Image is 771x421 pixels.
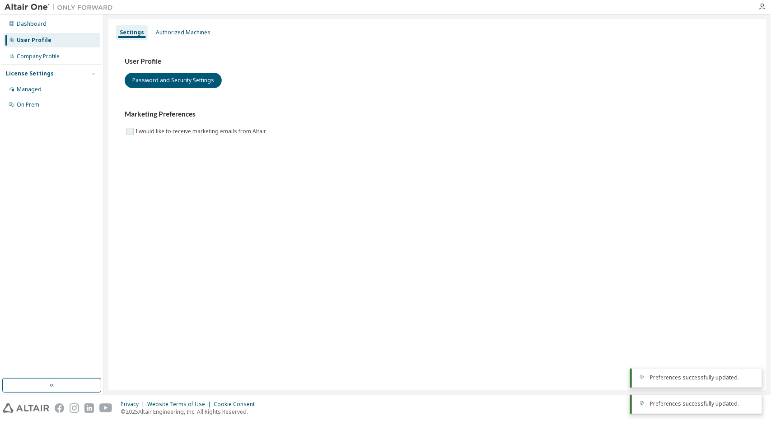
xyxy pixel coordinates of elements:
[147,401,214,408] div: Website Terms of Use
[84,403,94,413] img: linkedin.svg
[156,29,210,36] div: Authorized Machines
[214,401,260,408] div: Cookie Consent
[121,401,147,408] div: Privacy
[17,20,47,28] div: Dashboard
[125,110,750,119] h3: Marketing Preferences
[17,101,39,108] div: On Prem
[17,86,42,93] div: Managed
[17,37,51,44] div: User Profile
[121,408,260,416] p: © 2025 Altair Engineering, Inc. All Rights Reserved.
[55,403,64,413] img: facebook.svg
[5,3,117,12] img: Altair One
[650,400,755,407] div: Preferences successfully updated.
[6,70,54,77] div: License Settings
[17,53,60,60] div: Company Profile
[650,374,755,381] div: Preferences successfully updated.
[99,403,112,413] img: youtube.svg
[3,403,49,413] img: altair_logo.svg
[70,403,79,413] img: instagram.svg
[120,29,144,36] div: Settings
[136,126,268,137] label: I would like to receive marketing emails from Altair
[125,73,222,88] button: Password and Security Settings
[125,57,750,66] h3: User Profile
